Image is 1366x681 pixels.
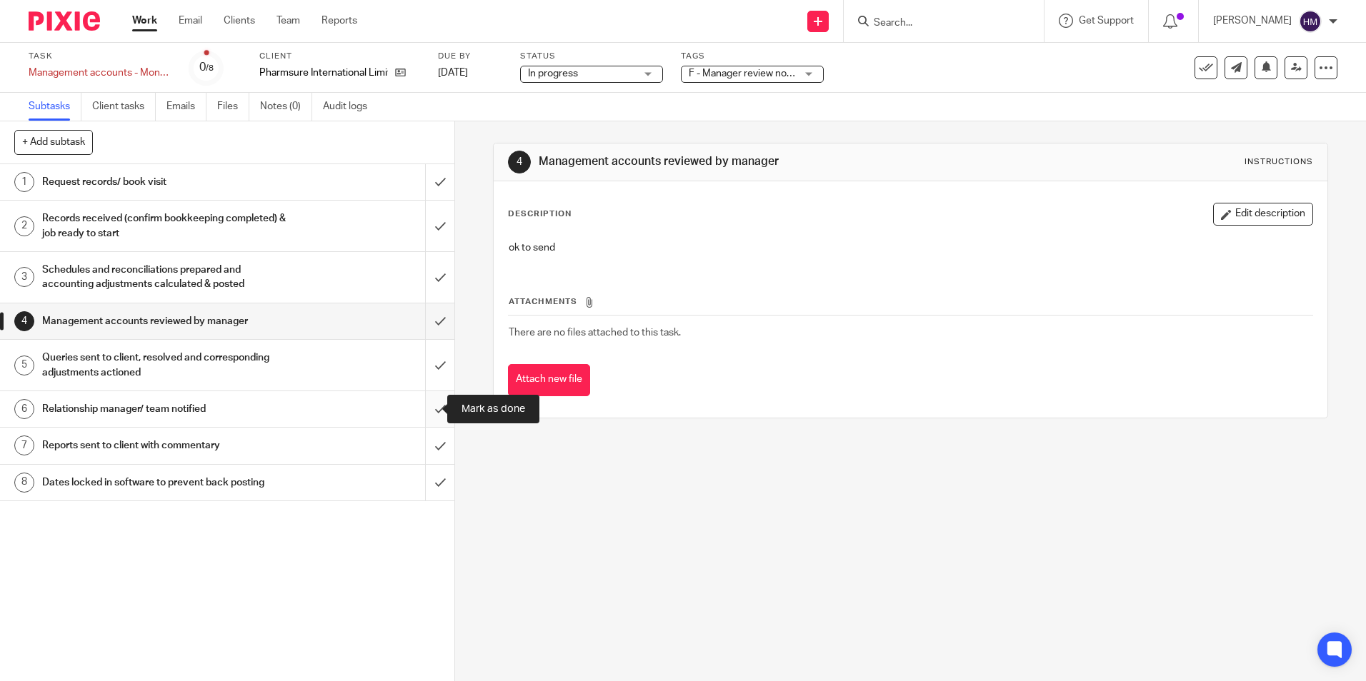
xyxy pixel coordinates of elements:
p: [PERSON_NAME] [1213,14,1292,28]
div: 1 [14,172,34,192]
h1: Dates locked in software to prevent back posting [42,472,288,493]
h1: Management accounts reviewed by manager [42,311,288,332]
span: There are no files attached to this task. [509,328,681,338]
div: 3 [14,267,34,287]
h1: Relationship manager/ team notified [42,398,288,420]
label: Task [29,51,171,62]
input: Search [872,17,1001,30]
a: Clients [224,14,255,28]
span: In progress [528,69,578,79]
p: ok to send [509,241,1312,255]
div: 6 [14,399,34,419]
p: Description [508,208,572,220]
h1: Reports sent to client with commentary [42,435,288,456]
p: Pharmsure International Limited [259,66,388,80]
a: Reports [321,14,357,28]
label: Tags [681,51,824,62]
div: 5 [14,355,34,375]
div: 8 [14,473,34,493]
a: Emails [166,93,206,121]
div: Management accounts - Monthly [29,66,171,80]
a: Work [132,14,157,28]
a: Audit logs [323,93,378,121]
a: Notes (0) [260,93,312,121]
button: + Add subtask [14,130,93,154]
div: 4 [14,311,34,331]
a: Client tasks [92,93,156,121]
span: F - Manager review notes to be actioned [689,69,867,79]
h1: Management accounts reviewed by manager [539,154,941,169]
button: Attach new file [508,364,590,396]
label: Status [520,51,663,62]
img: Pixie [29,11,100,31]
div: 7 [14,435,34,455]
a: Subtasks [29,93,81,121]
span: Attachments [509,298,577,306]
img: svg%3E [1299,10,1322,33]
a: Email [179,14,202,28]
a: Files [217,93,249,121]
h1: Queries sent to client, resolved and corresponding adjustments actioned [42,347,288,383]
div: 4 [508,151,531,173]
span: Get Support [1079,16,1134,26]
small: /8 [206,64,214,72]
label: Due by [438,51,502,62]
h1: Records received (confirm bookkeeping completed) & job ready to start [42,208,288,244]
h1: Request records/ book visit [42,171,288,193]
div: 0 [199,59,214,76]
h1: Schedules and reconciliations prepared and accounting adjustments calculated & posted [42,259,288,296]
span: [DATE] [438,68,468,78]
button: Edit description [1213,203,1313,226]
a: Team [276,14,300,28]
div: Instructions [1245,156,1313,168]
label: Client [259,51,420,62]
div: 2 [14,216,34,236]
